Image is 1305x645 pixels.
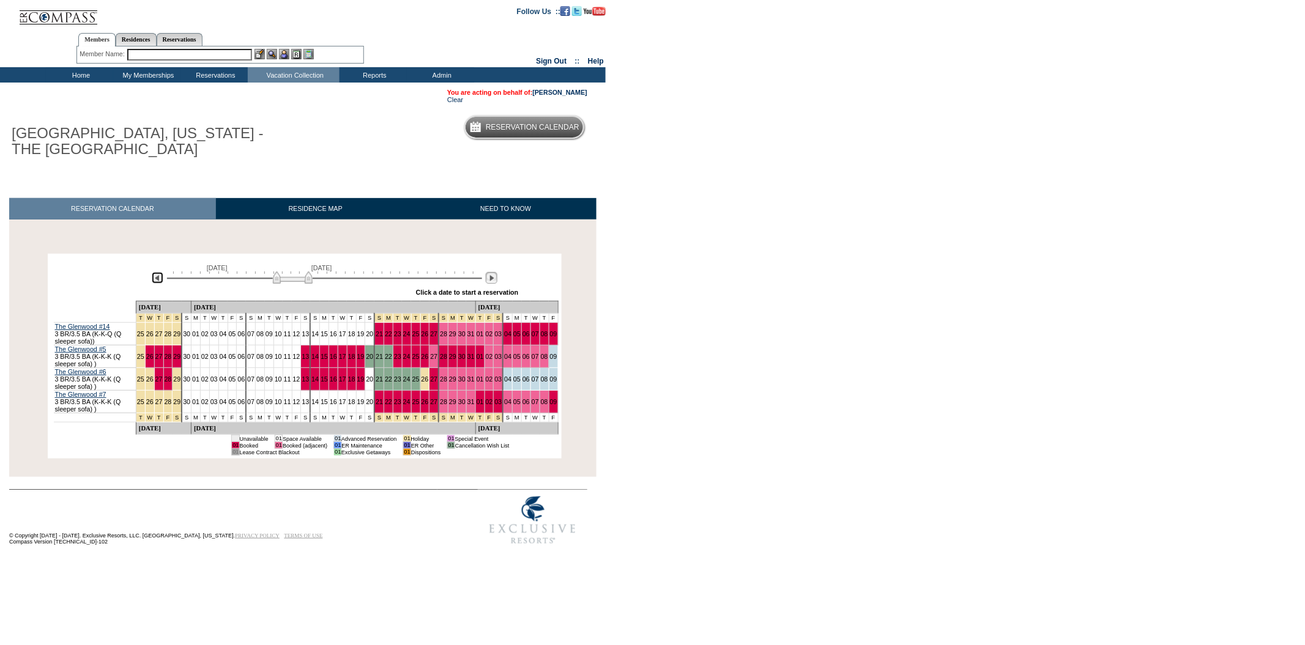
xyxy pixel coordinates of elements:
a: 02 [486,353,493,360]
span: [DATE] [207,264,228,271]
a: 31 [467,398,475,405]
a: Help [588,57,604,65]
td: New Year's [458,314,467,323]
a: Subscribe to our YouTube Channel [584,7,606,14]
a: 11 [284,375,291,383]
a: Reservations [157,33,203,46]
a: 15 [321,375,328,383]
a: 14 [311,375,319,383]
a: 26 [422,330,429,337]
img: b_edit.gif [255,49,265,59]
a: 23 [394,398,401,405]
a: 18 [348,330,355,337]
img: Subscribe to our YouTube Channel [584,7,606,16]
a: 07 [532,375,539,383]
a: 09 [266,375,273,383]
a: 19 [357,398,365,405]
td: W [338,314,347,323]
a: 01 [192,398,199,405]
a: 03 [494,330,502,337]
a: 06 [237,375,245,383]
td: Vacation Collection [248,67,340,83]
a: 13 [302,398,309,405]
td: M [191,413,201,422]
a: 25 [412,398,420,405]
a: 01 [477,398,484,405]
a: 29 [173,353,180,360]
a: 29 [449,353,456,360]
a: 01 [477,330,484,337]
a: NEED TO KNOW [415,198,597,219]
a: 13 [302,353,309,360]
a: 07 [247,353,255,360]
a: 28 [165,398,172,405]
td: Thanksgiving [145,314,154,323]
a: 09 [550,398,557,405]
a: 02 [486,375,493,383]
a: 25 [412,353,420,360]
td: Thanksgiving [136,413,145,422]
a: 03 [210,330,218,337]
a: 09 [266,398,273,405]
span: [DATE] [311,264,332,271]
a: 09 [550,330,557,337]
a: 27 [430,398,437,405]
a: 07 [532,330,539,337]
td: S [310,314,319,323]
a: 01 [477,375,484,383]
a: 26 [146,330,154,337]
a: 25 [412,375,420,383]
a: 02 [486,398,493,405]
td: W [209,413,218,422]
a: TERMS OF USE [284,533,323,539]
a: 30 [458,398,466,405]
td: Thanksgiving [163,413,173,422]
td: F [228,413,237,422]
a: 12 [293,398,300,405]
td: F [228,314,237,323]
td: [DATE] [136,301,191,314]
a: 18 [348,353,355,360]
a: Become our fan on Facebook [560,7,570,14]
td: New Year's [494,314,503,323]
td: New Year's [475,314,485,323]
td: M [256,314,265,323]
td: Admin [407,67,474,83]
img: Next [486,272,497,284]
td: 3 BR/3.5 BA (K-K-K (Q sleeper sofa) ) [54,391,136,413]
a: 08 [256,330,264,337]
td: 3 BR/3.5 BA (K-K-K (Q sleeper sofa) ) [54,345,136,368]
a: 12 [293,353,300,360]
td: Home [46,67,113,83]
td: Follow Us :: [517,6,560,16]
td: T [522,314,531,323]
img: Exclusive Resorts [478,490,587,551]
a: 24 [403,353,411,360]
td: Christmas [402,314,411,323]
a: 30 [183,375,190,383]
a: 21 [376,375,383,383]
td: T [540,314,549,323]
a: 30 [458,330,466,337]
a: 30 [183,353,190,360]
a: RESIDENCE MAP [216,198,415,219]
td: Thanksgiving [173,314,182,323]
td: T [283,314,292,323]
td: T [265,314,274,323]
a: 28 [440,330,447,337]
td: Thanksgiving [136,314,145,323]
a: 27 [430,375,437,383]
a: 02 [201,353,209,360]
a: 08 [256,375,264,383]
a: 22 [385,353,392,360]
td: M [320,314,329,323]
td: New Year's [439,314,448,323]
a: 17 [339,330,346,337]
a: 02 [201,330,209,337]
a: 14 [311,353,319,360]
a: 27 [430,330,437,337]
a: 28 [440,398,447,405]
a: 22 [385,375,392,383]
a: 01 [192,353,199,360]
td: Thanksgiving [163,314,173,323]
